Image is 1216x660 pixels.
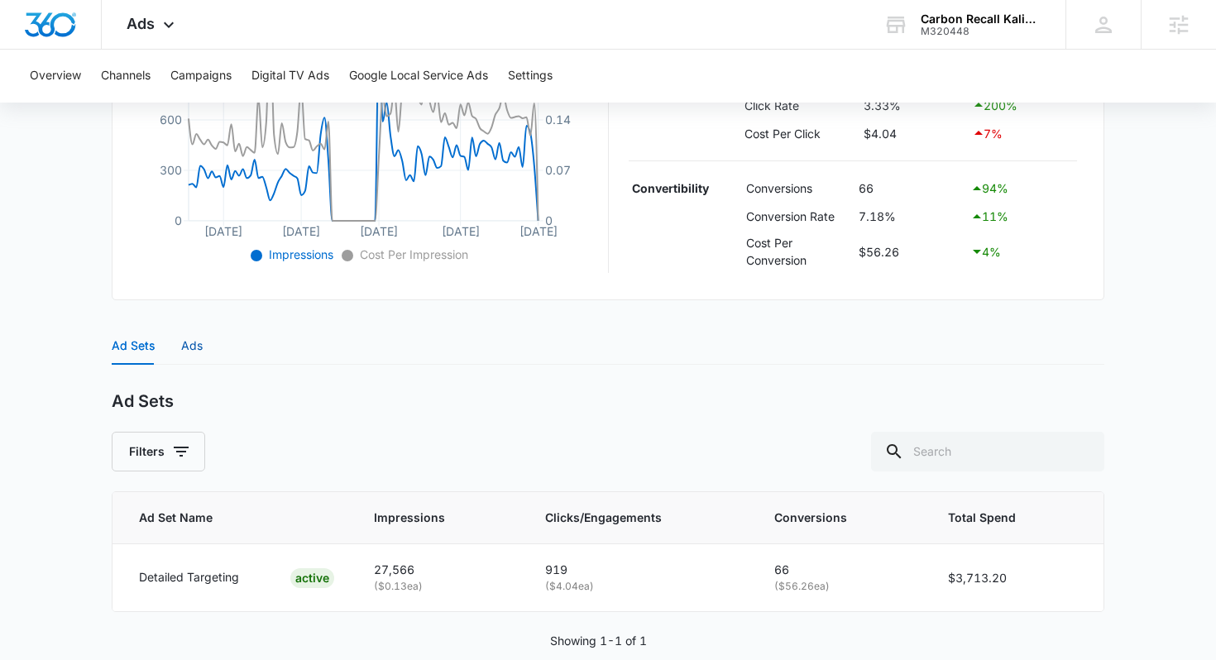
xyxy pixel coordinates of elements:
td: Conversions [742,175,855,203]
td: 66 [855,175,965,203]
tspan: 0.07 [545,163,571,177]
tspan: [DATE] [282,224,320,238]
td: $4.04 [859,119,968,147]
div: 11 % [970,207,1073,227]
div: Ads [181,337,203,355]
tspan: 0 [175,213,182,227]
div: ACTIVE [290,568,334,588]
td: $3,713.20 [928,544,1103,611]
tspan: [DATE] [519,224,558,238]
span: Cost Per Impression [357,247,468,261]
h2: Ad Sets [112,391,174,412]
div: 200 % [972,95,1073,115]
button: Filters [112,432,205,471]
p: ( $56.26 ea) [774,579,908,595]
p: 919 [545,561,735,579]
tspan: [DATE] [204,224,242,238]
span: Ad Set Name [139,509,310,527]
p: ( $0.13 ea) [374,579,505,595]
button: Google Local Service Ads [349,50,488,103]
p: Detailed Targeting [139,568,239,586]
td: 3.33% [859,91,968,119]
div: 7 % [972,123,1073,143]
td: Cost Per Click [741,119,860,147]
button: Digital TV Ads [251,50,329,103]
button: Overview [30,50,81,103]
input: Search [871,432,1104,471]
tspan: [DATE] [442,224,480,238]
span: Ads [127,15,155,32]
p: 27,566 [374,561,505,579]
strong: Convertibility [632,181,709,195]
p: 66 [774,561,908,579]
tspan: 0.14 [545,112,571,127]
td: Cost Per Conversion [742,230,855,273]
div: 4 % [970,242,1073,261]
span: Impressions [374,509,481,527]
tspan: [DATE] [360,224,398,238]
td: Conversion Rate [742,203,855,231]
button: Channels [101,50,151,103]
p: ( $4.04 ea) [545,579,735,595]
span: Total Spend [948,509,1053,527]
span: Impressions [266,247,333,261]
tspan: 300 [160,163,182,177]
div: account id [921,26,1041,37]
p: Showing 1-1 of 1 [550,632,647,650]
button: Settings [508,50,553,103]
button: Campaigns [170,50,232,103]
td: 7.18% [855,203,965,231]
td: $56.26 [855,230,965,273]
span: Clicks/Engagements [545,509,711,527]
div: account name [921,12,1041,26]
tspan: 600 [160,112,182,127]
span: Conversions [774,509,884,527]
div: Ad Sets [112,337,155,355]
tspan: 0 [545,213,553,227]
div: 94 % [970,179,1073,198]
td: Click Rate [741,91,860,119]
